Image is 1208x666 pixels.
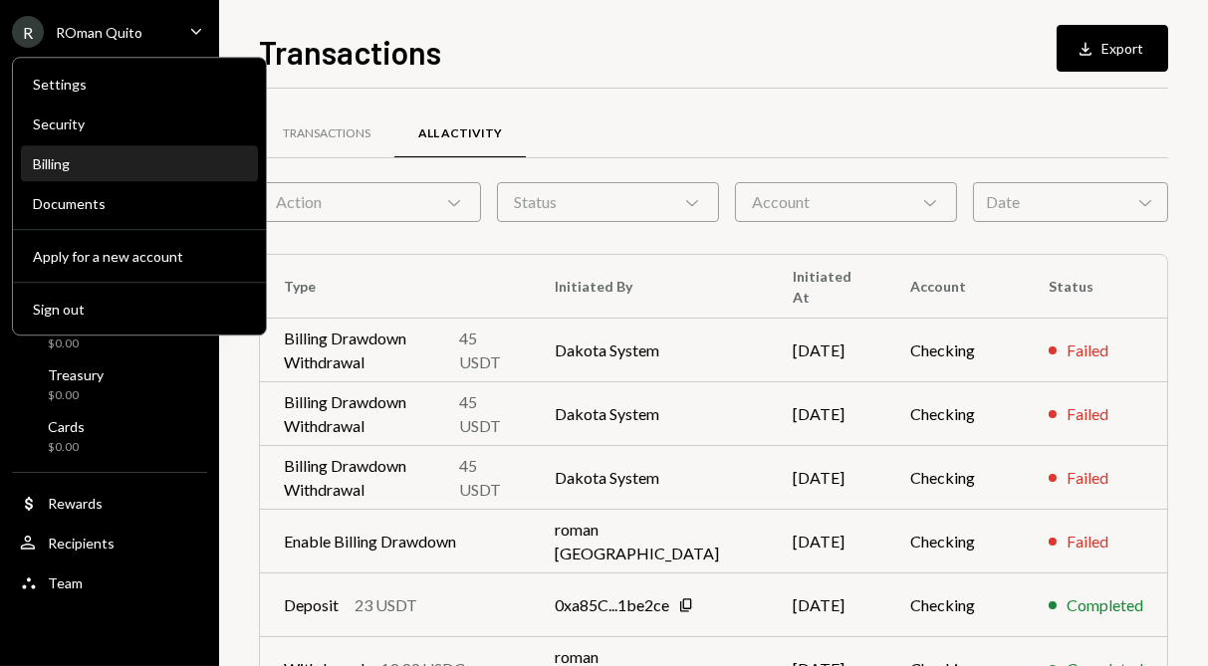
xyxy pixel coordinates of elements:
div: Cards [48,418,85,435]
td: [DATE] [769,446,886,510]
td: [DATE] [769,510,886,573]
th: Initiated At [769,255,886,319]
div: All Activity [418,125,502,142]
td: Dakota System [532,382,770,446]
div: Failed [1067,402,1108,426]
div: Action [259,182,481,222]
td: Checking [886,573,1025,637]
div: Account [735,182,957,222]
div: Status [497,182,719,222]
div: Rewards [48,495,103,512]
th: Type [260,255,532,319]
a: Treasury$0.00 [12,360,207,408]
a: All Activity [394,109,526,159]
td: Enable Billing Drawdown [260,510,532,573]
td: Checking [886,319,1025,382]
h1: Transactions [259,32,441,72]
div: Settings [33,76,246,93]
td: [DATE] [769,319,886,382]
td: Dakota System [532,446,770,510]
div: Billing Drawdown Withdrawal [284,390,443,438]
a: Billing [21,145,258,181]
div: Failed [1067,530,1108,554]
a: Documents [21,185,258,221]
div: Apply for a new account [33,248,246,265]
th: Status [1025,255,1167,319]
div: Billing Drawdown Withdrawal [284,327,443,374]
div: 23 USDT [355,593,417,617]
div: $0.00 [48,387,104,404]
td: Checking [886,446,1025,510]
th: Initiated By [532,255,770,319]
div: Date [973,182,1168,222]
div: 45 USDT [459,390,508,438]
div: Billing Drawdown Withdrawal [284,454,443,502]
a: Settings [21,66,258,102]
div: $0.00 [48,335,96,352]
a: Recipients [12,525,207,560]
div: Recipients [48,535,115,552]
a: Security [21,106,258,141]
div: 45 USDT [459,327,508,374]
a: Cards$0.00 [12,412,207,460]
button: Apply for a new account [21,239,258,275]
div: Sign out [33,301,246,318]
div: $0.00 [48,439,85,456]
div: Completed [1067,593,1143,617]
th: Account [886,255,1025,319]
div: Documents [33,195,246,212]
div: Deposit [284,593,339,617]
div: 45 USDT [459,454,508,502]
td: Checking [886,382,1025,446]
div: ROman Quito [56,24,142,41]
td: [DATE] [769,382,886,446]
td: roman [GEOGRAPHIC_DATA] [532,510,770,573]
div: Failed [1067,338,1108,362]
a: Team [12,564,207,600]
td: [DATE] [769,573,886,637]
div: R [12,16,44,48]
div: Treasury [48,366,104,383]
div: 0xa85C...1be2ce [556,593,670,617]
div: Billing [33,155,246,172]
a: Rewards [12,485,207,521]
div: Security [33,115,246,132]
div: Transactions [283,125,370,142]
div: Failed [1067,466,1108,490]
button: Sign out [21,292,258,328]
a: Transactions [259,109,394,159]
td: Dakota System [532,319,770,382]
div: Team [48,574,83,591]
button: Export [1057,25,1168,72]
td: Checking [886,510,1025,573]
